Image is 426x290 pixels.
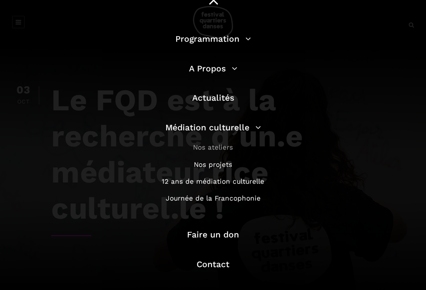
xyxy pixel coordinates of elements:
[162,177,264,185] a: 12 ans de médiation culturelle
[197,259,229,269] a: Contact
[192,93,234,103] a: Actualités
[187,229,239,239] a: Faire un don
[193,143,233,151] a: Nos ateliers
[165,122,261,132] a: Médiation culturelle
[194,160,232,168] a: Nos projets
[166,194,261,202] a: Journée de la Francophonie
[175,34,251,44] a: Programmation
[189,63,237,73] a: A Propos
